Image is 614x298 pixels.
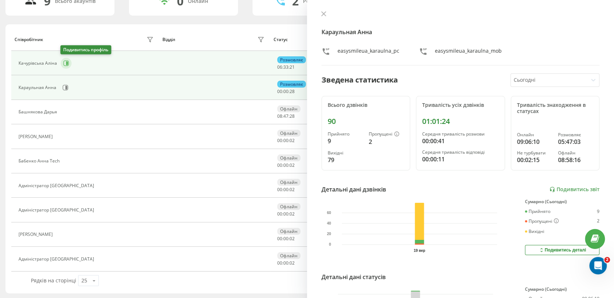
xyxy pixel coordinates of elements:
a: Подивитись звіт [549,186,599,193]
span: 21 [290,64,295,70]
div: 2 [369,137,404,146]
iframe: Intercom live chat [589,257,607,274]
div: 79 [328,156,363,164]
div: Пропущені [525,218,559,224]
div: Розмовляє [277,81,306,88]
span: 00 [277,186,282,193]
span: 33 [283,64,288,70]
div: Розмовляє [558,132,593,137]
div: 9 [328,137,363,145]
div: : : [277,163,295,168]
button: Подивитись деталі [525,245,599,255]
div: Онлайн [517,132,552,137]
div: Подивитись деталі [538,247,586,253]
div: Середня тривалість відповіді [422,150,498,155]
div: : : [277,212,295,217]
div: 2 [597,218,599,224]
span: 00 [277,137,282,144]
text: 0 [329,243,331,247]
div: Офлайн [277,130,300,137]
div: Караульная Анна [19,85,58,90]
div: : : [277,114,295,119]
span: 06 [277,64,282,70]
span: 00 [283,211,288,217]
span: 00 [277,260,282,266]
div: : : [277,89,295,94]
span: 00 [277,88,282,94]
div: : : [277,65,295,70]
div: Не турбувати [517,150,552,156]
div: 00:00:11 [422,155,498,164]
div: 25 [81,277,87,284]
div: 00:02:15 [517,156,552,164]
text: 40 [327,221,331,225]
div: Зведена статистика [322,74,398,85]
div: 09:06:10 [517,137,552,146]
div: 9 [597,209,599,214]
div: Офлайн [277,228,300,235]
text: 60 [327,211,331,215]
div: Бабенко Анна Tech [19,158,61,164]
text: 20 [327,232,331,236]
div: : : [277,261,295,266]
div: [PERSON_NAME] [19,134,54,139]
div: Детальні дані дзвінків [322,185,386,194]
div: Офлайн [277,154,300,161]
div: Вихідні [328,150,363,156]
div: Офлайн [277,179,300,186]
span: 47 [283,113,288,119]
span: 00 [283,162,288,168]
div: Офлайн [277,252,300,259]
span: Рядків на сторінці [31,277,76,284]
span: 2 [604,257,610,263]
span: 28 [290,113,295,119]
div: 00:00:41 [422,137,498,145]
div: Середня тривалість розмови [422,132,498,137]
span: 02 [290,186,295,193]
span: 00 [283,137,288,144]
div: Адміністратор [GEOGRAPHIC_DATA] [19,183,96,188]
div: Розмовляє [277,56,306,63]
div: Співробітник [15,37,43,42]
span: 02 [290,260,295,266]
div: 90 [328,117,404,126]
div: Пропущені [369,132,404,137]
span: 02 [290,137,295,144]
h4: Караульная Анна [322,28,599,36]
div: : : [277,236,295,241]
span: 02 [290,211,295,217]
span: 00 [277,162,282,168]
div: Статус [274,37,288,42]
div: Детальні дані статусів [322,273,386,281]
span: 00 [283,235,288,242]
div: easysmileua_karaulna_pc [338,47,399,58]
span: 00 [277,235,282,242]
div: Адміністратор [GEOGRAPHIC_DATA] [19,208,96,213]
text: 19 вер [414,249,425,253]
div: Офлайн [558,150,593,156]
span: 02 [290,162,295,168]
div: 05:47:03 [558,137,593,146]
div: Башнякова Дарья [19,109,59,114]
div: Тривалість усіх дзвінків [422,102,498,108]
div: Відділ [162,37,175,42]
div: Сумарно (Сьогодні) [525,199,599,204]
div: 08:58:16 [558,156,593,164]
span: 08 [277,113,282,119]
span: 00 [283,88,288,94]
div: Прийнято [525,209,550,214]
div: : : [277,187,295,192]
div: Адміністратор [GEOGRAPHIC_DATA] [19,257,96,262]
div: Офлайн [277,105,300,112]
div: Вихідні [525,229,544,234]
div: Тривалість знаходження в статусах [517,102,593,114]
span: 02 [290,235,295,242]
div: Сумарно (Сьогодні) [525,287,599,292]
span: 00 [277,211,282,217]
span: 00 [283,186,288,193]
div: Прийнято [328,132,363,137]
div: Всього дзвінків [328,102,404,108]
div: easysmileua_karaulna_mob [435,47,502,58]
span: 28 [290,88,295,94]
div: Офлайн [277,203,300,210]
